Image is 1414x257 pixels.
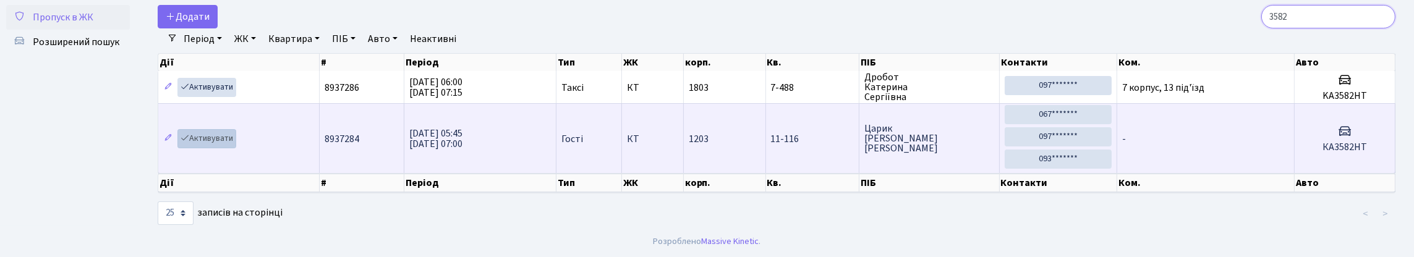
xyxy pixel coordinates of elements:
th: ЖК [622,54,684,71]
th: ПІБ [859,174,999,192]
th: Ком. [1117,174,1295,192]
span: Додати [166,10,210,23]
select: записів на сторінці [158,201,194,225]
th: Тип [556,174,622,192]
a: Активувати [177,78,236,97]
span: - [1122,132,1126,146]
a: Розширений пошук [6,30,130,54]
span: Таксі [561,83,584,93]
th: Контакти [1000,174,1117,192]
th: # [320,54,404,71]
a: Додати [158,5,218,28]
div: Розроблено . [654,235,761,248]
span: Гості [561,134,583,144]
th: # [320,174,404,192]
span: Дробот Катерина Сергіївна [864,72,994,102]
span: Царик [PERSON_NAME] [PERSON_NAME] [864,124,994,153]
a: ЖК [229,28,261,49]
span: КТ [627,134,678,144]
th: корп. [684,54,766,71]
a: Massive Kinetic [702,235,759,248]
label: записів на сторінці [158,201,283,225]
a: Пропуск в ЖК [6,5,130,30]
h5: КА3582НТ [1300,141,1390,153]
th: Кв. [766,54,860,71]
span: [DATE] 05:45 [DATE] 07:00 [409,127,462,151]
th: Період [404,174,556,192]
span: Пропуск в ЖК [33,11,93,24]
input: Пошук... [1261,5,1395,28]
span: 11-116 [771,134,854,144]
th: ПІБ [859,54,999,71]
a: Авто [363,28,402,49]
th: Ком. [1117,54,1295,71]
th: Авто [1295,174,1395,192]
span: 7 корпус, 13 під'їзд [1122,81,1204,95]
th: Період [404,54,556,71]
th: ЖК [622,174,684,192]
span: 1203 [689,132,709,146]
th: Дії [158,54,320,71]
span: 8937284 [325,132,359,146]
a: Активувати [177,129,236,148]
th: Авто [1295,54,1395,71]
span: Розширений пошук [33,35,119,49]
span: [DATE] 06:00 [DATE] 07:15 [409,75,462,99]
span: 1803 [689,81,709,95]
a: Квартира [263,28,325,49]
th: Контакти [1000,54,1117,71]
a: Період [179,28,227,49]
th: Дії [158,174,320,192]
span: КТ [627,83,678,93]
span: 7-488 [771,83,854,93]
th: Тип [556,54,622,71]
a: ПІБ [327,28,360,49]
a: Неактивні [405,28,461,49]
h5: KA3582HT [1300,90,1390,102]
th: корп. [684,174,766,192]
th: Кв. [766,174,860,192]
span: 8937286 [325,81,359,95]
